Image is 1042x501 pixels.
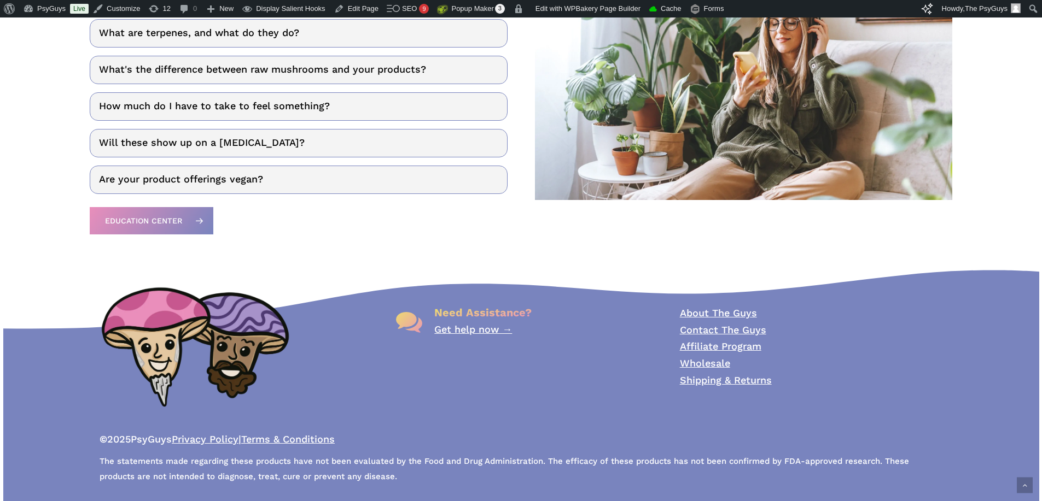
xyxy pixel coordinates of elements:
a: Education Center [90,207,213,234]
span: Need Assistance? [434,306,532,319]
a: What's the difference between raw mushrooms and your products? [90,56,508,84]
a: Get help now → [434,323,512,335]
b: © [100,433,107,445]
a: What are terpenes, and what do they do? [90,19,508,48]
a: How much do I have to take to feel something? [90,92,508,121]
a: Terms & Conditions [241,433,335,445]
a: About The Guys [680,307,757,319]
span: The statements made regarding these products have not been evaluated by the Food and Drug Adminis... [100,456,909,485]
a: Shipping & Returns [680,374,772,386]
span: 2025 [107,433,131,445]
a: Privacy Policy [172,433,238,445]
img: PsyGuys Heads Logo [100,275,291,418]
span: The PsyGuys [965,4,1008,13]
img: Avatar photo [1011,3,1021,13]
span: Education Center [105,215,182,226]
span: 3 [495,4,505,14]
a: Live [70,4,89,14]
a: Wholesale [680,357,730,369]
a: Are your product offerings vegan? [90,166,508,194]
span: PsyGuys | [100,433,335,447]
a: Will these show up on a [MEDICAL_DATA]? [90,129,508,157]
a: Contact The Guys [680,324,766,335]
a: Affiliate Program [680,340,761,352]
div: 9 [419,4,429,14]
a: Back to top [1017,478,1033,493]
